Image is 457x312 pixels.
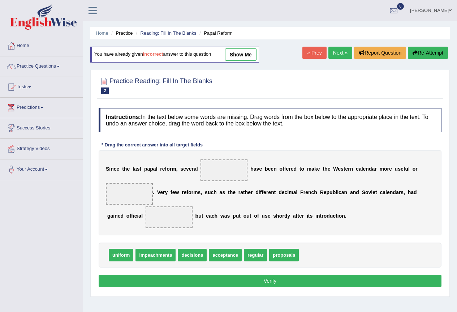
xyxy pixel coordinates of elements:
b: h [230,189,233,195]
b: t [239,213,241,219]
b: o [254,213,257,219]
b: r [160,166,162,172]
b: e [172,189,175,195]
b: r [289,166,290,172]
b: n [271,189,274,195]
b: r [302,213,304,219]
b: t [299,166,301,172]
b: e [271,166,273,172]
b: a [153,166,156,172]
b: l [133,166,134,172]
b: e [401,166,404,172]
b: a [224,213,227,219]
b: e [233,189,236,195]
b: t [202,213,203,219]
b: s [265,213,268,219]
b: h [245,189,248,195]
b: r [170,166,172,172]
b: l [385,189,387,195]
span: decisions [178,249,207,261]
b: f [404,166,405,172]
b: e [363,166,366,172]
b: v [368,189,371,195]
b: d [255,189,259,195]
b: s [273,213,276,219]
b: u [330,213,333,219]
b: e [317,166,320,172]
b: e [338,166,341,172]
b: a [220,189,223,195]
b: e [372,189,375,195]
b: c [114,166,117,172]
b: p [144,166,147,172]
b: a [372,166,375,172]
b: w [175,189,179,195]
b: u [262,213,265,219]
b: c [311,189,314,195]
a: Next » [328,47,352,59]
b: f [129,213,131,219]
b: a [209,213,212,219]
b: e [248,189,251,195]
b: h [250,166,254,172]
b: h [215,213,218,219]
b: m [289,189,293,195]
b: a [411,189,414,195]
b: o [365,189,368,195]
b: b [265,166,268,172]
b: e [268,213,271,219]
b: f [262,189,263,195]
b: s [198,189,201,195]
b: n [344,189,348,195]
b: u [329,189,333,195]
b: m [307,166,311,172]
b: m [380,166,384,172]
b: d [121,213,124,219]
b: n [308,189,311,195]
b: d [279,189,282,195]
b: n [353,189,356,195]
b: n [111,166,114,172]
b: v [256,166,259,172]
li: Papal Reform [198,30,233,37]
b: c [356,166,359,172]
a: Your Account [0,159,83,178]
b: o [339,213,342,219]
b: t [122,166,124,172]
b: e [118,213,121,219]
b: e [117,166,120,172]
b: a [350,189,353,195]
b: l [197,166,198,172]
b: i [315,213,317,219]
b: i [109,166,111,172]
b: e [189,166,192,172]
b: w [220,213,224,219]
b: V [157,189,160,195]
b: u [208,189,211,195]
b: f [260,189,262,195]
b: t [139,166,141,172]
b: d [356,189,359,195]
b: i [113,213,115,219]
b: e [299,213,302,219]
b: s [341,166,344,172]
b: s [401,189,404,195]
a: Reading: Fill In The Blanks [140,30,196,36]
b: b [195,213,199,219]
b: e [268,189,271,195]
b: r [192,166,194,172]
b: l [286,213,287,219]
b: a [396,189,399,195]
b: d [369,166,372,172]
b: n [273,166,277,172]
b: s [398,166,401,172]
span: 0 [397,3,404,10]
b: p [150,166,153,172]
b: t [284,213,286,219]
a: show me [225,48,256,61]
b: a [311,166,314,172]
b: i [287,189,289,195]
a: Success Stories [0,118,83,136]
b: o [413,166,416,172]
b: d [414,189,417,195]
